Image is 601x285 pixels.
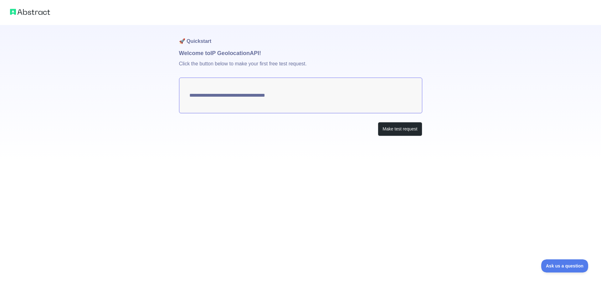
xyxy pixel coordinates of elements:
h1: 🚀 Quickstart [179,25,422,49]
h1: Welcome to IP Geolocation API! [179,49,422,58]
button: Make test request [378,122,422,136]
img: Abstract logo [10,8,50,16]
iframe: Toggle Customer Support [541,259,588,272]
p: Click the button below to make your first free test request. [179,58,422,78]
